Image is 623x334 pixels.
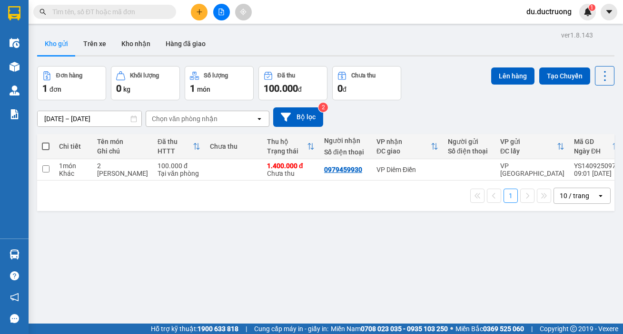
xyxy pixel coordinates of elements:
span: Hỗ trợ kỹ thuật: [151,324,238,334]
span: notification [10,293,19,302]
img: warehouse-icon [10,86,20,95]
th: Toggle SortBy [372,134,443,159]
span: plus [196,9,203,15]
div: VP gửi [500,138,557,145]
span: món [197,86,210,93]
span: Miền Bắc [455,324,524,334]
span: search [40,9,46,15]
div: Thu hộ [267,138,307,145]
div: 100.000 đ [158,162,200,170]
img: logo-vxr [8,6,20,20]
span: question-circle [10,271,19,280]
span: 1 [42,83,48,94]
div: 0979459930 [324,166,362,173]
div: Chưa thu [351,72,376,79]
div: Người nhận [324,137,367,144]
button: Kho nhận [114,32,158,55]
button: Khối lượng0kg [111,66,180,100]
span: Cung cấp máy in - giấy in: [254,324,328,334]
span: caret-down [605,8,613,16]
th: Toggle SortBy [153,134,205,159]
span: 0 [337,83,343,94]
span: đ [343,86,346,93]
div: Số điện thoại [324,148,367,156]
div: Trạng thái [267,147,307,155]
span: 100.000 [264,83,298,94]
div: ĐC giao [376,147,431,155]
span: đ [298,86,302,93]
button: Đã thu100.000đ [258,66,327,100]
div: Đã thu [277,72,295,79]
span: ⚪️ [450,327,453,331]
button: Số lượng1món [185,66,254,100]
button: 1 [504,189,518,203]
button: plus [191,4,208,20]
div: Đã thu [158,138,193,145]
div: Ngày ĐH [574,147,612,155]
span: 1 [190,83,195,94]
div: Khối lượng [130,72,159,79]
div: Chưa thu [267,162,315,177]
span: message [10,314,19,323]
div: Mã GD [574,138,612,145]
button: Hàng đã giao [158,32,213,55]
div: Chưa thu [210,143,257,150]
span: kg [123,86,130,93]
span: du.ductruong [519,6,579,18]
button: Đơn hàng1đơn [37,66,106,100]
div: Tại văn phòng [158,170,200,177]
span: | [246,324,247,334]
div: Đơn hàng [56,72,82,79]
div: 1.400.000 đ [267,162,315,170]
img: warehouse-icon [10,62,20,72]
div: Số lượng [204,72,228,79]
div: Người gửi [448,138,491,145]
sup: 2 [318,103,328,112]
div: VP Diêm Điền [376,166,438,173]
span: file-add [218,9,225,15]
button: Lên hàng [491,67,534,85]
button: Chưa thu0đ [332,66,401,100]
span: 1 [590,4,593,11]
img: icon-new-feature [583,8,592,16]
img: warehouse-icon [10,249,20,259]
div: ver 1.8.143 [561,30,593,40]
div: 1 món [59,162,88,170]
div: Chọn văn phòng nhận [152,114,218,124]
svg: open [597,192,604,200]
input: Tìm tên, số ĐT hoặc mã đơn [52,7,165,17]
div: Số điện thoại [448,147,491,155]
button: file-add [213,4,230,20]
th: Toggle SortBy [262,134,319,159]
div: 2 cát tông [97,162,148,177]
strong: 0369 525 060 [483,325,524,333]
span: | [531,324,533,334]
button: Bộ lọc [273,107,323,127]
button: Trên xe [76,32,114,55]
button: caret-down [601,4,617,20]
sup: 1 [589,4,595,11]
strong: 1900 633 818 [198,325,238,333]
span: aim [240,9,247,15]
div: 09:01 [DATE] [574,170,620,177]
span: 0 [116,83,121,94]
div: Khác [59,170,88,177]
button: Tạo Chuyến [539,67,590,85]
img: warehouse-icon [10,38,20,48]
div: Ghi chú [97,147,148,155]
div: VP [GEOGRAPHIC_DATA] [500,162,564,177]
span: Miền Nam [331,324,448,334]
div: VP nhận [376,138,431,145]
span: copyright [570,325,577,332]
span: đơn [49,86,61,93]
button: aim [235,4,252,20]
div: 10 / trang [560,191,589,200]
input: Select a date range. [38,111,141,126]
div: YS1409250973 [574,162,620,170]
strong: 0708 023 035 - 0935 103 250 [361,325,448,333]
svg: open [256,115,263,123]
div: ĐC lấy [500,147,557,155]
img: solution-icon [10,109,20,119]
div: HTTT [158,147,193,155]
div: Chi tiết [59,143,88,150]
